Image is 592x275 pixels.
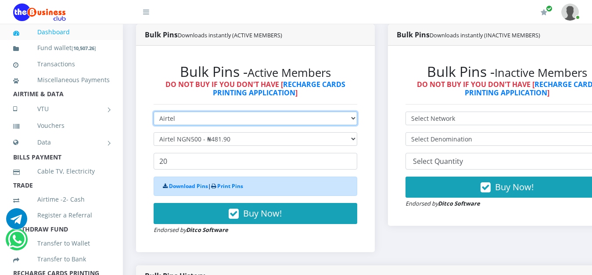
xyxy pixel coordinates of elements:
[13,4,66,21] img: Logo
[561,4,579,21] img: User
[154,226,228,234] small: Endorsed by
[8,235,26,250] a: Chat for support
[13,205,110,225] a: Register a Referral
[13,22,110,42] a: Dashboard
[217,182,243,190] a: Print Pins
[541,9,547,16] i: Renew/Upgrade Subscription
[72,45,96,51] small: [ ]
[145,30,282,40] strong: Bulk Pins
[13,70,110,90] a: Miscellaneous Payments
[73,45,94,51] b: 10,507.26
[397,30,540,40] strong: Bulk Pins
[154,63,357,80] h2: Bulk Pins -
[243,207,282,219] span: Buy Now!
[13,38,110,58] a: Fund wallet[10,507.26]
[405,199,480,207] small: Endorsed by
[154,203,357,224] button: Buy Now!
[495,65,587,80] small: Inactive Members
[154,153,357,170] input: Enter Quantity
[213,80,345,98] a: RECHARGE CARDS PRINTING APPLICATION
[438,199,480,207] strong: Ditco Software
[169,182,208,190] a: Download Pins
[13,249,110,269] a: Transfer to Bank
[6,215,27,229] a: Chat for support
[13,189,110,210] a: Airtime -2- Cash
[13,131,110,153] a: Data
[13,116,110,136] a: Vouchers
[163,182,243,190] strong: |
[546,5,553,12] span: Renew/Upgrade Subscription
[13,54,110,74] a: Transactions
[13,161,110,181] a: Cable TV, Electricity
[165,80,345,98] strong: DO NOT BUY IF YOU DON'T HAVE [ ]
[178,31,282,39] small: Downloads instantly (ACTIVE MEMBERS)
[430,31,540,39] small: Downloads instantly (INACTIVE MEMBERS)
[248,65,331,80] small: Active Members
[186,226,228,234] strong: Ditco Software
[13,98,110,120] a: VTU
[495,181,534,193] span: Buy Now!
[13,233,110,253] a: Transfer to Wallet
